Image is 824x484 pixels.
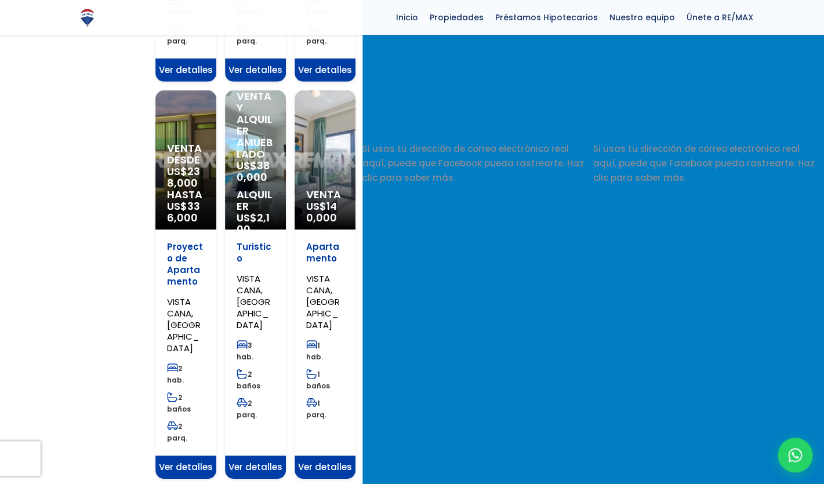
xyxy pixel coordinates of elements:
[489,9,604,26] span: Préstamos Hipotecarios
[237,340,253,362] span: 3 hab.
[237,158,270,184] span: US$
[77,8,97,28] img: Logo de REMAX
[155,456,216,479] span: Ver detalles
[225,456,286,479] span: Ver detalles
[167,363,184,385] span: 2 hab.
[167,296,201,354] span: VISTA CANA, [GEOGRAPHIC_DATA]
[167,154,205,224] span: DESDE US$
[155,90,216,479] a: Venta DESDE US$238,000 HASTA US$336,000 Proyecto de Apartamento VISTA CANA, [GEOGRAPHIC_DATA] 2 h...
[167,421,187,443] span: 2 parq.
[604,9,681,26] span: Nuestro equipo
[237,398,257,420] span: 2 parq.
[390,9,424,26] span: Inicio
[167,143,205,154] span: Venta
[167,189,205,224] span: HASTA US$
[237,210,270,236] span: US$
[237,272,270,331] span: VISTA CANA, [GEOGRAPHIC_DATA]
[237,241,274,264] p: Turistico
[306,340,323,362] span: 1 hab.
[167,241,205,288] p: Proyecto de Apartamento
[306,241,344,264] p: Apartamento
[306,189,344,201] span: Venta
[237,158,270,184] span: 380,000
[225,59,286,82] span: Ver detalles
[593,141,824,185] div: Si usas tu dirección de correo electrónico real aquí, puede que Facebook pueda rastrearte. Haz cl...
[237,369,260,391] span: 2 baños
[237,189,274,212] span: Alquiler
[681,9,759,26] span: Únete a RE/MAX
[306,199,337,225] span: 140,000
[424,9,489,26] span: Propiedades
[306,369,330,391] span: 1 baños
[155,59,216,82] span: Ver detalles
[306,398,326,420] span: 1 parq.
[306,272,340,331] span: VISTA CANA, [GEOGRAPHIC_DATA]
[167,164,200,190] span: 238,000
[295,456,355,479] span: Ver detalles
[167,199,200,225] span: 336,000
[295,59,355,82] span: Ver detalles
[306,199,337,225] span: US$
[362,141,593,185] div: Si usas tu dirección de correo electrónico real aquí, puede que Facebook pueda rastrearte. Haz cl...
[237,90,274,160] span: Venta y alquiler amueblado
[167,392,191,414] span: 2 baños
[225,90,286,479] a: Venta y alquiler amueblado US$380,000 Alquiler US$2,100 Turistico VISTA CANA, [GEOGRAPHIC_DATA] 3...
[295,90,355,479] a: Venta US$140,000 Apartamento VISTA CANA, [GEOGRAPHIC_DATA] 1 hab. 1 baños 1 parq. Ver detalles
[237,210,270,236] span: 2,100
